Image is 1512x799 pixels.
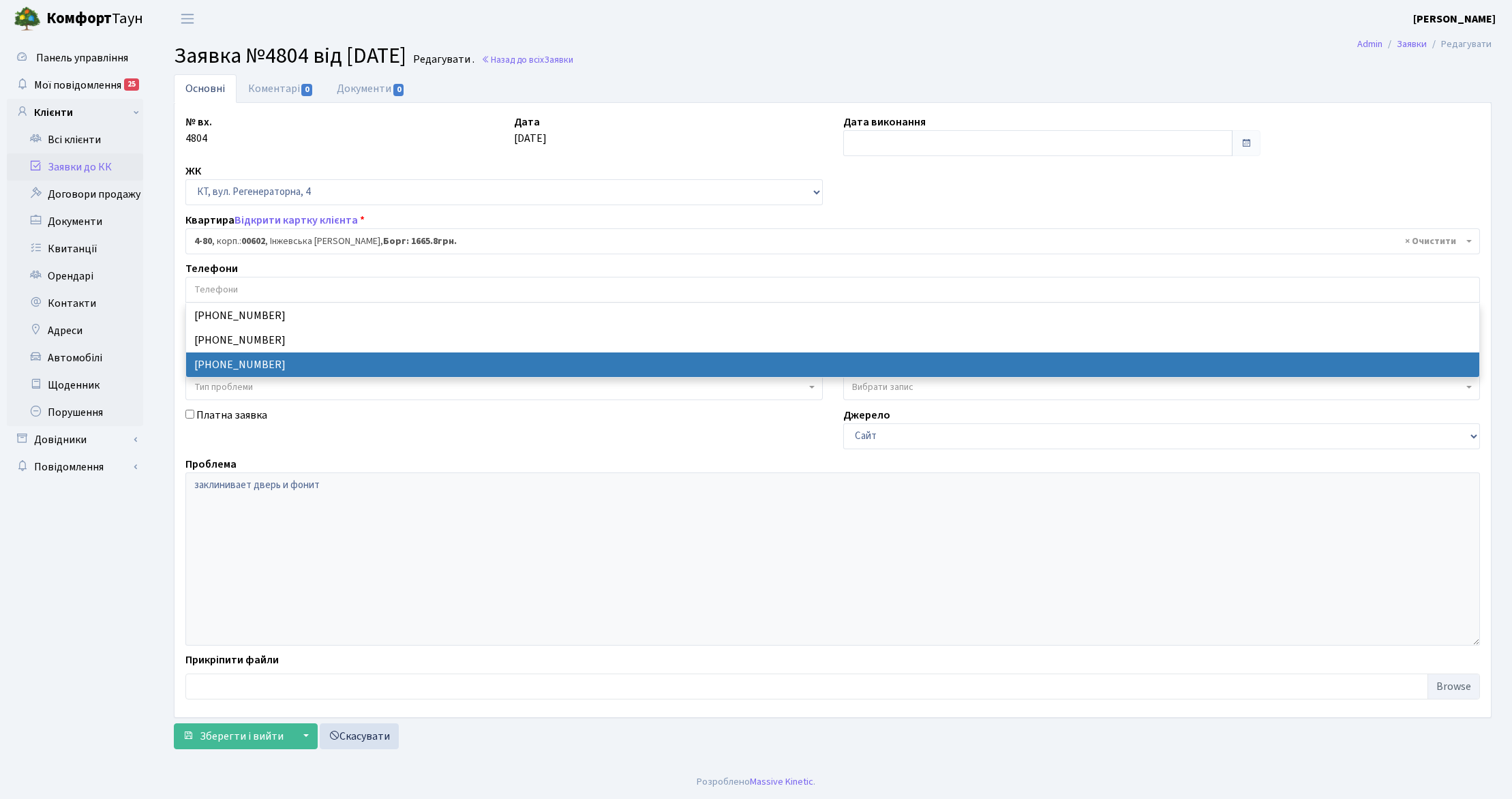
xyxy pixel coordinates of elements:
button: Зберегти і вийти [174,723,292,749]
a: Документи [325,74,417,103]
span: Зберегти і вийти [200,729,284,744]
nav: breadcrumb [1337,30,1512,59]
a: Автомобілі [7,344,143,372]
label: Квартира [185,212,365,228]
a: Заявки до КК [7,153,143,181]
label: Проблема [185,456,237,472]
a: Клієнти [7,99,143,126]
label: ЖК [185,163,201,179]
li: [PHONE_NUMBER] [186,352,1479,377]
a: Квитанції [7,235,143,262]
label: Платна заявка [196,407,267,423]
span: 0 [301,84,312,96]
a: Щоденник [7,372,143,399]
span: Тип проблеми [194,380,253,394]
a: Скасувати [320,723,399,749]
a: Коментарі [237,74,325,103]
li: [PHONE_NUMBER] [186,303,1479,328]
span: Видалити всі елементи [1405,235,1456,248]
span: Заявки [544,53,573,66]
label: Прикріпити файли [185,652,279,668]
span: <b>4-80</b>, корп.: <b>00602</b>, Інжевська Мирослава Костянтинівна, <b>Борг: 1665.8грн.</b> [194,235,1463,248]
a: Довідники [7,426,143,453]
b: [PERSON_NAME] [1413,12,1496,27]
a: Всі клієнти [7,126,143,153]
span: 0 [393,84,404,96]
a: Порушення [7,399,143,426]
label: Джерело [843,407,890,423]
a: Заявки [1397,37,1427,51]
a: Панель управління [7,44,143,72]
a: Мої повідомлення25 [7,72,143,99]
textarea: заклинивает дверь и фонит [185,472,1480,646]
b: Борг: 1665.8грн. [383,235,457,248]
span: Вибрати запис [852,380,913,394]
a: Орендарі [7,262,143,290]
a: Admin [1357,37,1382,51]
a: Повідомлення [7,453,143,481]
small: Редагувати . [410,53,474,66]
a: Документи [7,208,143,235]
button: Переключити навігацію [170,7,205,30]
a: Контакти [7,290,143,317]
li: [PHONE_NUMBER] [186,328,1479,352]
b: 4-80 [194,235,212,248]
b: 00602 [241,235,265,248]
div: 4804 [175,114,504,156]
div: Розроблено . [697,774,815,789]
span: Заявка №4804 від [DATE] [174,40,406,72]
label: Дата виконання [843,114,926,130]
div: [DATE] [504,114,832,156]
a: Договори продажу [7,181,143,208]
span: Таун [46,7,143,31]
a: [PERSON_NAME] [1413,11,1496,27]
img: logo.png [14,5,41,33]
a: Основні [174,74,237,103]
a: Назад до всіхЗаявки [481,53,573,66]
span: Панель управління [36,50,128,65]
div: 25 [124,78,139,91]
label: Телефони [185,260,238,277]
label: Дата [514,114,540,130]
b: Комфорт [46,7,112,29]
a: Massive Kinetic [750,774,813,789]
a: Відкрити картку клієнта [235,213,358,228]
span: <b>4-80</b>, корп.: <b>00602</b>, Інжевська Мирослава Костянтинівна, <b>Борг: 1665.8грн.</b> [185,228,1480,254]
span: Мої повідомлення [34,78,121,93]
input: Телефони [186,277,1479,302]
li: Редагувати [1427,37,1492,52]
label: № вх. [185,114,212,130]
a: Адреси [7,317,143,344]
